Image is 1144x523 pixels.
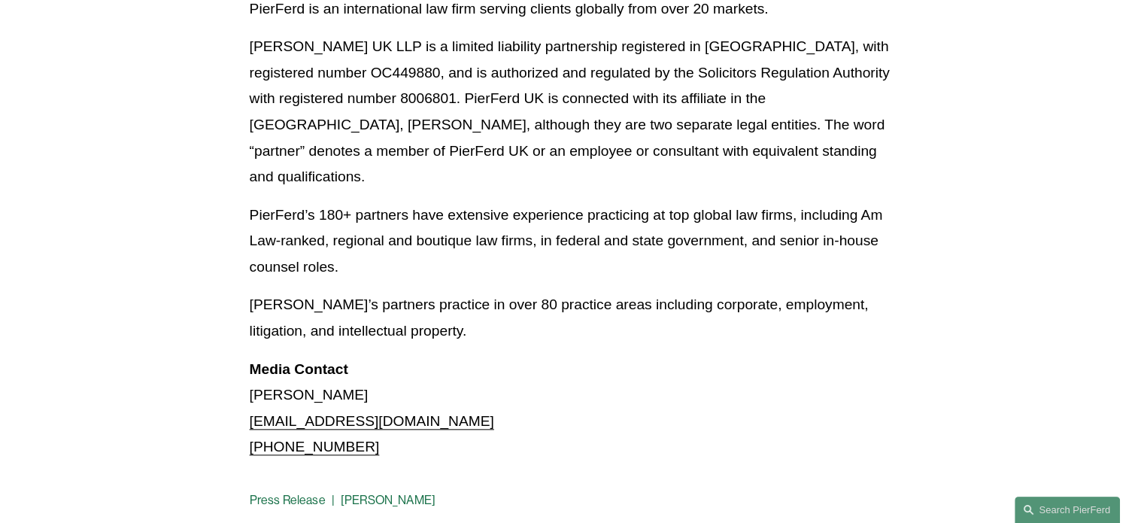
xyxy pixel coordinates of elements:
a: [EMAIL_ADDRESS][DOMAIN_NAME] [250,413,494,429]
a: [PHONE_NUMBER] [250,439,380,455]
a: Press Release [250,493,326,507]
p: [PERSON_NAME] [250,357,895,461]
strong: Media Contact [250,361,348,377]
a: [PERSON_NAME] [341,493,435,507]
a: Search this site [1015,497,1120,523]
p: [PERSON_NAME]’s partners practice in over 80 practice areas including corporate, employment, liti... [250,292,895,344]
p: PierFerd’s 180+ partners have extensive experience practicing at top global law firms, including ... [250,202,895,281]
p: [PERSON_NAME] UK LLP is a limited liability partnership registered in [GEOGRAPHIC_DATA], with reg... [250,34,895,190]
